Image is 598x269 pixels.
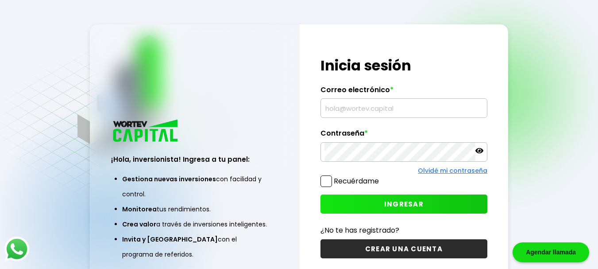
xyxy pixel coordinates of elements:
[320,129,487,142] label: Contraseña
[513,242,589,262] div: Agendar llamada
[122,217,267,232] li: a través de inversiones inteligentes.
[4,237,29,261] img: logos_whatsapp-icon.242b2217.svg
[111,154,278,164] h3: ¡Hola, inversionista! Ingresa a tu panel:
[384,199,424,209] span: INGRESAR
[122,175,216,183] span: Gestiona nuevas inversiones
[320,225,487,258] a: ¿No te has registrado?CREAR UNA CUENTA
[122,205,157,214] span: Monitorea
[320,55,487,76] h1: Inicia sesión
[111,118,181,144] img: logo_wortev_capital
[122,172,267,202] li: con facilidad y control.
[320,225,487,236] p: ¿No te has registrado?
[122,235,218,244] span: Invita y [GEOGRAPHIC_DATA]
[122,220,156,229] span: Crea valor
[320,86,487,99] label: Correo electrónico
[320,239,487,258] button: CREAR UNA CUENTA
[320,195,487,214] button: INGRESAR
[418,166,487,175] a: Olvidé mi contraseña
[122,232,267,262] li: con el programa de referidos.
[122,202,267,217] li: tus rendimientos.
[324,99,483,117] input: hola@wortev.capital
[334,176,379,186] label: Recuérdame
